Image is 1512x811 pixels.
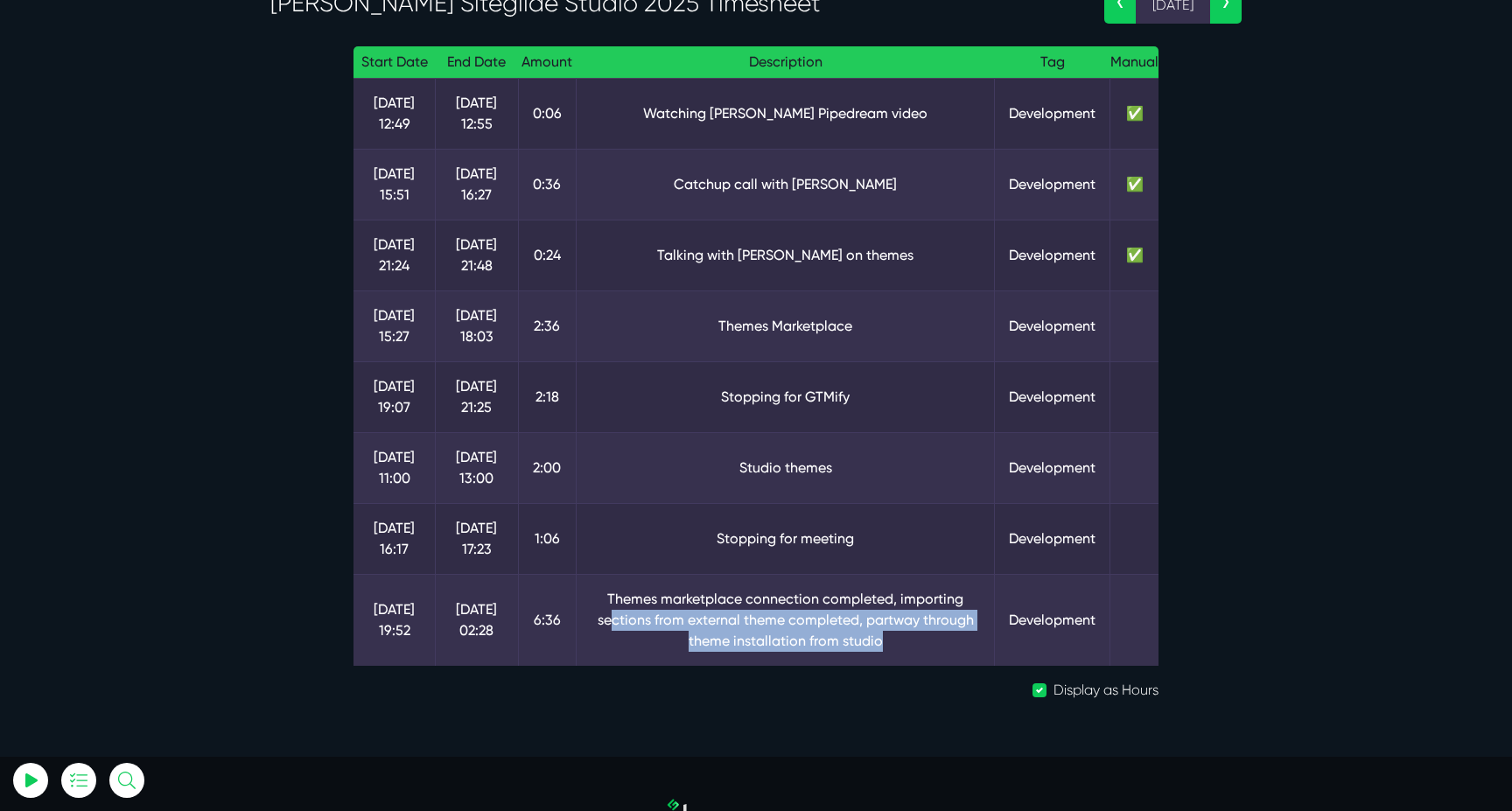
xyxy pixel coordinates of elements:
td: [DATE] 15:51 [353,149,436,220]
th: Manual [1110,46,1158,79]
td: Development [995,361,1110,432]
td: [DATE] 12:55 [436,78,519,149]
td: [DATE] 21:25 [436,361,519,432]
td: 2:36 [518,290,576,361]
button: Log In [57,309,249,346]
td: [DATE] 16:17 [353,503,436,574]
td: [DATE] 18:03 [436,290,519,361]
td: 1:06 [518,503,576,574]
td: 0:36 [518,149,576,220]
td: Catchup call with [PERSON_NAME] [576,149,995,220]
td: Talking with [PERSON_NAME] on themes [576,220,995,290]
td: 0:24 [518,220,576,290]
th: Tag [995,46,1110,79]
td: Development [995,290,1110,361]
td: ✅ [1110,78,1158,149]
th: Amount [518,46,576,79]
td: ✅ [1110,220,1158,290]
td: Development [995,220,1110,290]
td: [DATE] 02:28 [436,574,519,666]
td: [DATE] 16:27 [436,149,519,220]
th: Description [576,46,995,79]
td: Development [995,432,1110,503]
th: End Date [436,46,519,79]
label: Display as Hours [1053,680,1158,701]
td: [DATE] 19:52 [353,574,436,666]
td: Stopping for GTMify [576,361,995,432]
td: Studio themes [576,432,995,503]
td: [DATE] 12:49 [353,78,436,149]
td: 6:36 [518,574,576,666]
td: [DATE] 21:48 [436,220,519,290]
td: [DATE] 11:00 [353,432,436,503]
td: 2:00 [518,432,576,503]
td: Development [995,574,1110,666]
td: 0:06 [518,78,576,149]
td: Watching [PERSON_NAME] Pipedream video [576,78,995,149]
td: Themes marketplace connection completed, importing sections from external theme completed, partwa... [576,574,995,666]
td: [DATE] 13:00 [436,432,519,503]
input: Email [57,206,249,244]
td: ✅ [1110,149,1158,220]
td: Development [995,78,1110,149]
td: Development [995,503,1110,574]
td: [DATE] 17:23 [436,503,519,574]
td: Stopping for meeting [576,503,995,574]
th: Start Date [353,46,436,79]
td: [DATE] 19:07 [353,361,436,432]
td: Development [995,149,1110,220]
td: [DATE] 21:24 [353,220,436,290]
td: Themes Marketplace [576,290,995,361]
td: [DATE] 15:27 [353,290,436,361]
td: 2:18 [518,361,576,432]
